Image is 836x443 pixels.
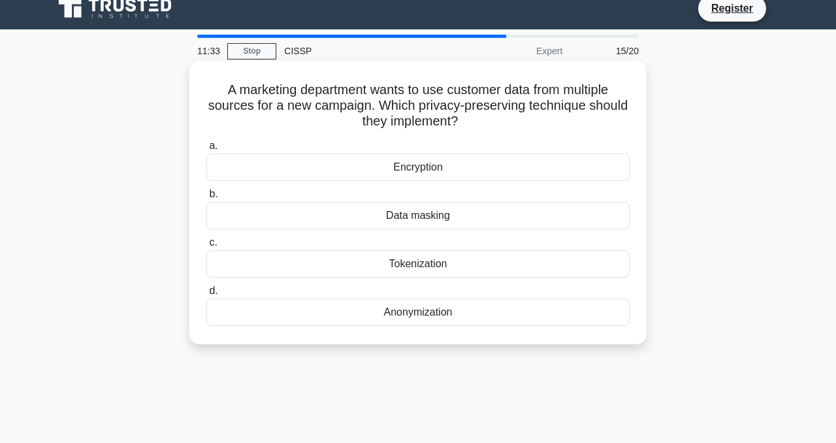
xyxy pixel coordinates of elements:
div: Encryption [206,154,630,181]
span: b. [209,188,217,199]
span: d. [209,285,217,296]
div: CISSP [276,38,456,64]
div: 11:33 [189,38,227,64]
div: Tokenization [206,250,630,278]
h5: A marketing department wants to use customer data from multiple sources for a new campaign. Which... [205,82,631,130]
div: 15/20 [570,38,647,64]
span: c. [209,237,217,248]
span: a. [209,140,217,151]
a: Stop [227,43,276,59]
div: Anonymization [206,299,630,326]
div: Expert [456,38,570,64]
div: Data masking [206,202,630,229]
